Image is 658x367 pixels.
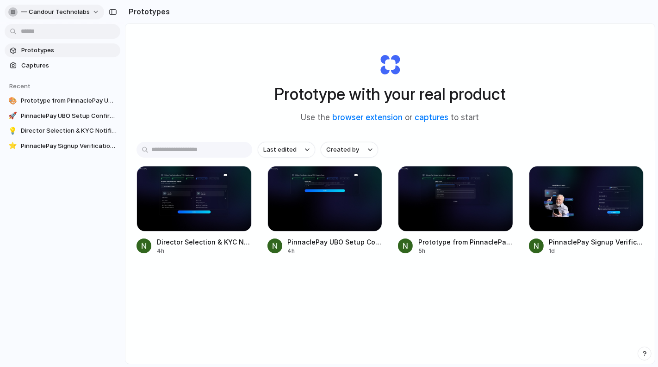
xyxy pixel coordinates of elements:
a: Prototype from PinnaclePay UBOsPrototype from PinnaclePay UBOs5h [398,166,513,255]
div: 1d [549,247,644,255]
a: browser extension [333,113,403,122]
span: Recent [9,82,31,90]
div: 4h [157,247,252,255]
button: — Candour Technolabs [5,5,104,19]
a: Prototypes [5,43,120,57]
span: Prototypes [21,46,117,55]
h2: Prototypes [125,6,170,17]
span: Director Selection & KYC Notification Screen [21,126,117,135]
a: Director Selection & KYC Notification ScreenDirector Selection & KYC Notification Screen4h [137,166,252,255]
span: PinnaclePay UBO Setup Confirmation [21,111,117,121]
a: Captures [5,59,120,73]
a: captures [415,113,449,122]
span: Use the or to start [301,112,479,124]
div: 🎨 [8,96,17,105]
span: Prototype from PinnaclePay UBOs [418,237,513,247]
span: Director Selection & KYC Notification Screen [157,237,252,247]
h1: Prototype with your real product [274,82,506,106]
span: — Candour Technolabs [21,7,90,17]
a: ⭐PinnaclePay Signup Verification Flow [5,139,120,153]
div: 4h [288,247,383,255]
button: Created by [321,142,378,158]
span: Captures [21,61,117,70]
a: PinnaclePay UBO Setup ConfirmationPinnaclePay UBO Setup Confirmation4h [267,166,383,255]
span: PinnaclePay Signup Verification Flow [21,141,117,151]
div: ⭐ [8,141,17,151]
div: 💡 [8,126,17,135]
span: Last edited [263,145,297,154]
div: 5h [418,247,513,255]
a: 🎨Prototype from PinnaclePay UBOs [5,94,120,108]
span: Created by [326,145,359,154]
a: 🚀PinnaclePay UBO Setup Confirmation [5,109,120,123]
a: 💡Director Selection & KYC Notification Screen [5,124,120,138]
div: 🚀 [8,111,17,121]
button: Last edited [258,142,315,158]
a: PinnaclePay Signup Verification FlowPinnaclePay Signup Verification Flow1d [529,166,644,255]
span: PinnaclePay UBO Setup Confirmation [288,237,383,247]
span: Prototype from PinnaclePay UBOs [21,96,117,105]
span: PinnaclePay Signup Verification Flow [549,237,644,247]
